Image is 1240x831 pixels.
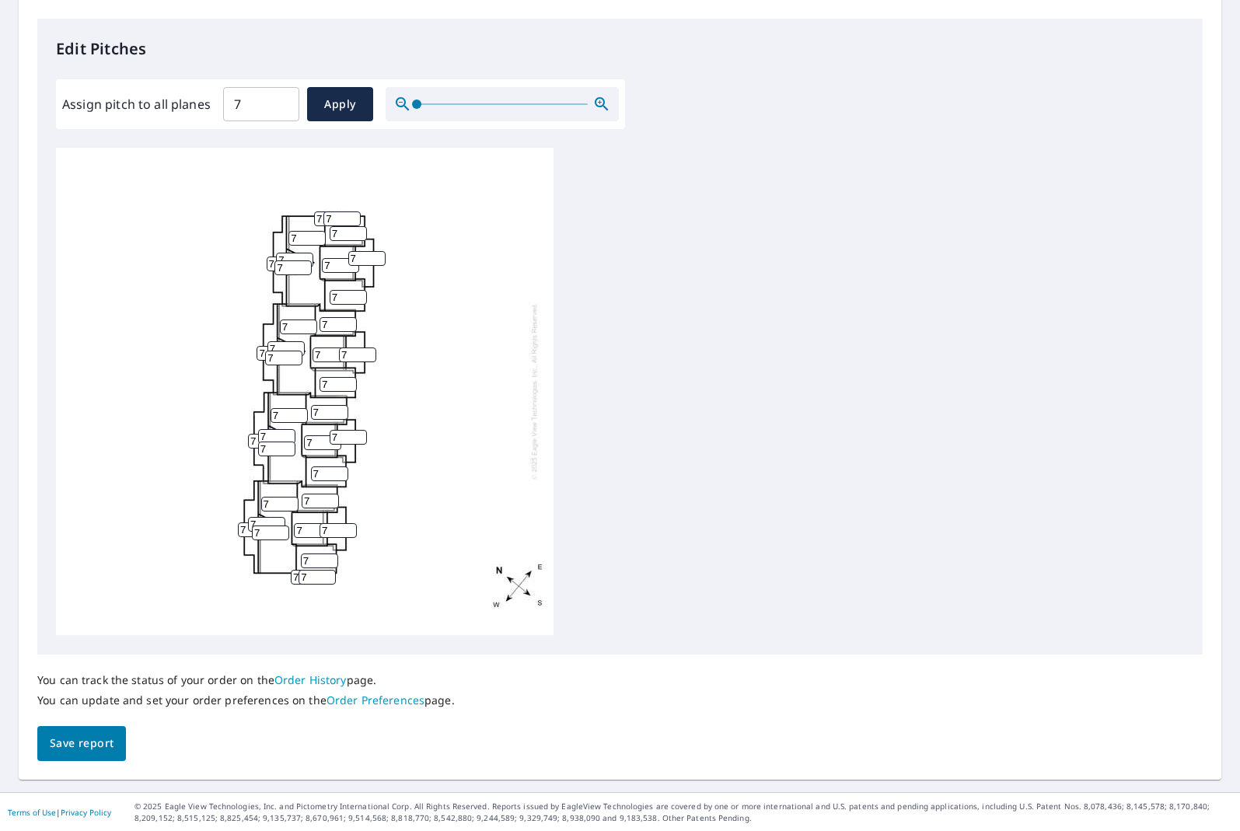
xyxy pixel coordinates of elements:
a: Terms of Use [8,807,56,818]
p: You can track the status of your order on the page. [37,673,455,687]
button: Apply [307,87,373,121]
a: Order History [274,672,347,687]
span: Save report [50,734,114,753]
button: Save report [37,726,126,761]
p: © 2025 Eagle View Technologies, Inc. and Pictometry International Corp. All Rights Reserved. Repo... [134,801,1232,824]
input: 00.0 [223,82,299,126]
p: Edit Pitches [56,37,1184,61]
p: You can update and set your order preferences on the page. [37,693,455,707]
a: Order Preferences [327,693,424,707]
label: Assign pitch to all planes [62,95,211,113]
span: Apply [320,95,361,114]
a: Privacy Policy [61,807,111,818]
p: | [8,808,111,817]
